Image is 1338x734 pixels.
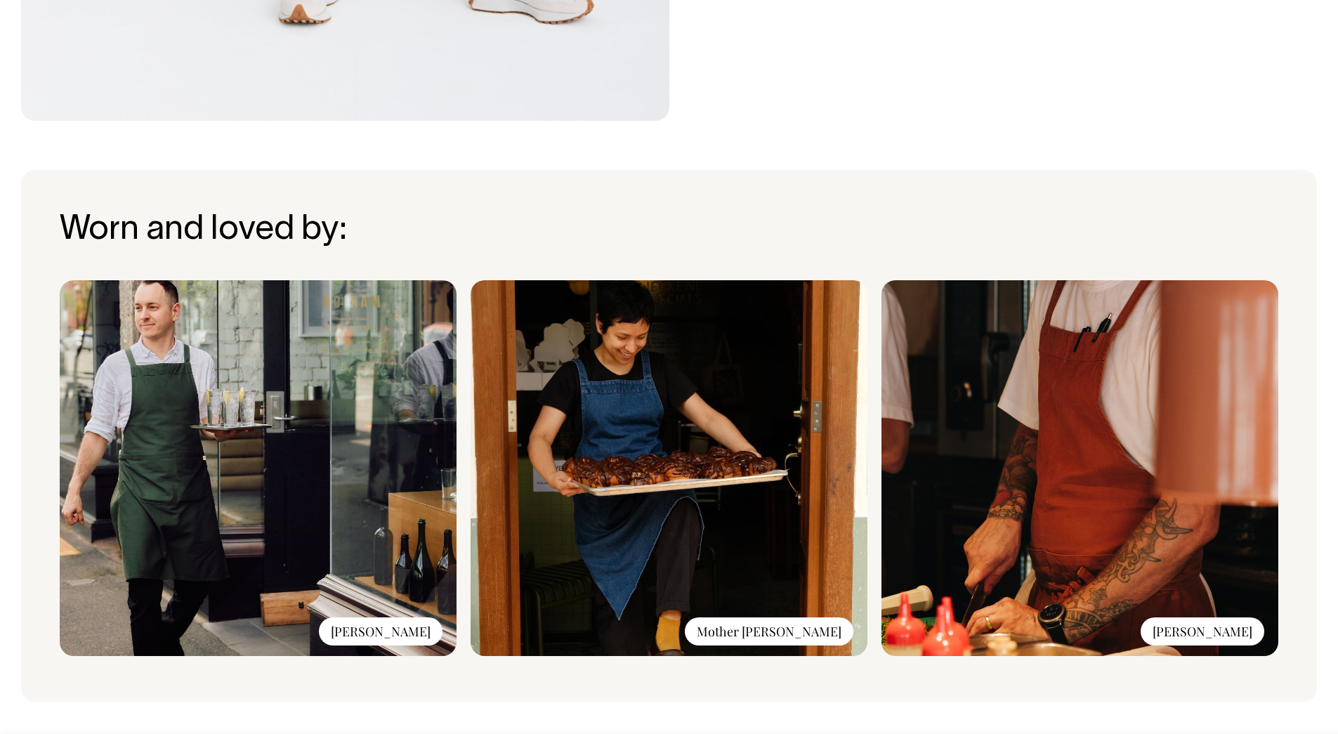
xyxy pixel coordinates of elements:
[60,280,457,656] img: Marion.jpg
[685,617,853,645] div: Mother [PERSON_NAME]
[881,280,1278,656] img: WORKTONES_BIANCA_FULL-RES_EXTRAS-3.jpg
[60,212,1278,249] h3: Worn and loved by:
[319,617,442,645] div: [PERSON_NAME]
[471,280,867,656] img: B9F7D2BA-C9EC-43C5-9AD8-313A8EF6375C_1_1fda9df3-c87d-42e0-824a-55a807c95ae2.jpg
[1141,617,1264,645] div: [PERSON_NAME]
